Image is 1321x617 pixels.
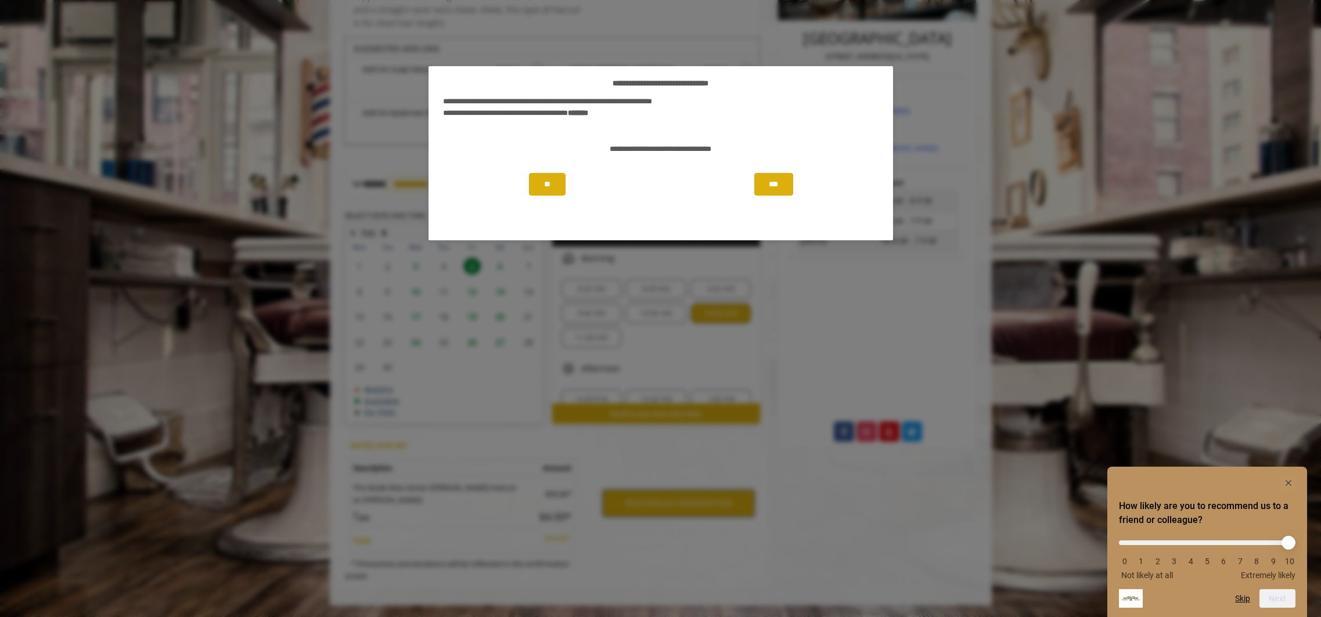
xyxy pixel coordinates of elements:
[1259,589,1295,608] button: Next question
[1235,594,1250,603] button: Skip
[1284,557,1295,566] li: 10
[1152,557,1164,566] li: 2
[1119,557,1131,566] li: 0
[1185,557,1197,566] li: 4
[1268,557,1279,566] li: 9
[1119,499,1295,527] h2: How likely are you to recommend us to a friend or colleague? Select an option from 0 to 10, with ...
[1234,557,1246,566] li: 7
[1218,557,1229,566] li: 6
[1135,557,1147,566] li: 1
[1241,571,1295,580] span: Extremely likely
[1282,476,1295,490] button: Hide survey
[1121,571,1173,580] span: Not likely at all
[1119,476,1295,608] div: How likely are you to recommend us to a friend or colleague? Select an option from 0 to 10, with ...
[1251,557,1262,566] li: 8
[1168,557,1180,566] li: 3
[1119,532,1295,580] div: How likely are you to recommend us to a friend or colleague? Select an option from 0 to 10, with ...
[1201,557,1213,566] li: 5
